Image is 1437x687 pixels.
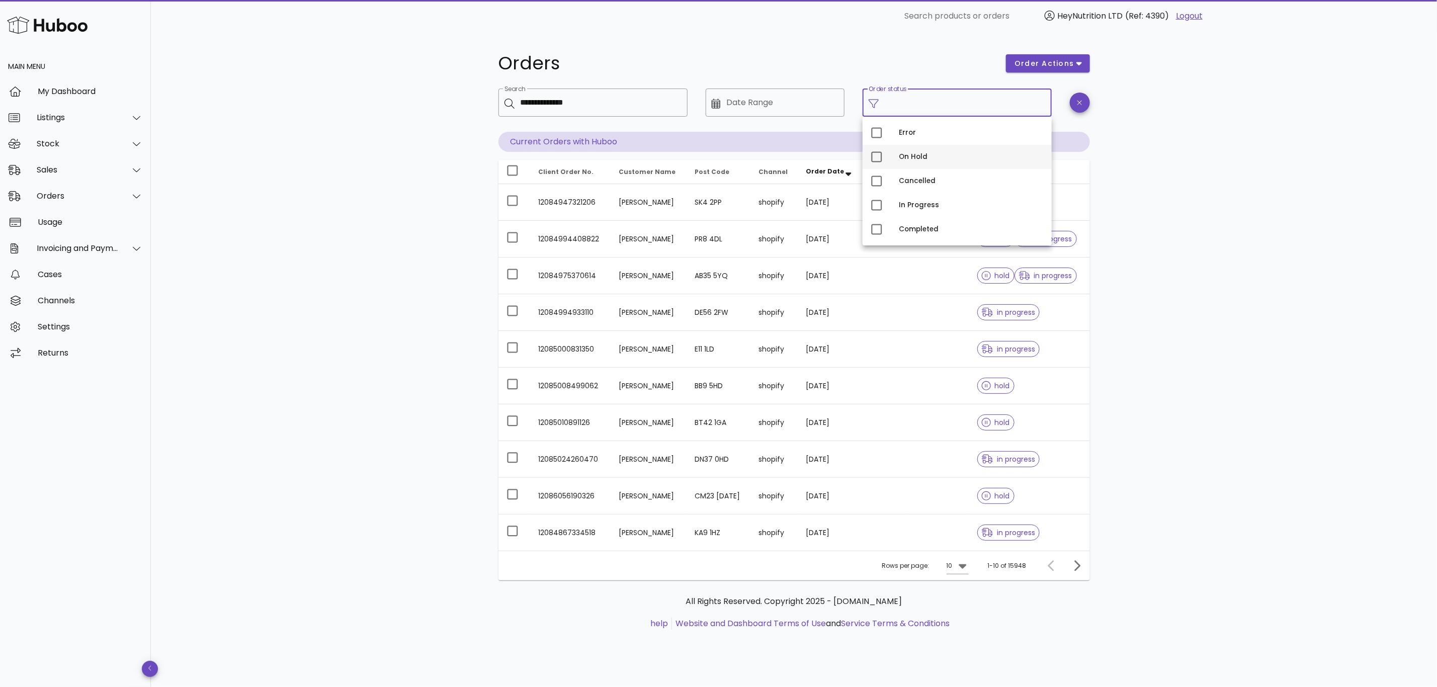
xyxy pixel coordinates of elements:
[611,331,687,368] td: [PERSON_NAME]
[37,139,119,148] div: Stock
[531,160,611,184] th: Client Order No.
[37,165,119,175] div: Sales
[650,618,668,629] a: help
[750,221,798,257] td: shopify
[611,441,687,478] td: [PERSON_NAME]
[531,478,611,514] td: 12086056190326
[750,184,798,221] td: shopify
[798,441,864,478] td: [DATE]
[611,221,687,257] td: [PERSON_NAME]
[531,404,611,441] td: 12085010891126
[37,113,119,122] div: Listings
[37,243,119,253] div: Invoicing and Payments
[947,561,953,570] div: 10
[798,331,864,368] td: [DATE]
[672,618,950,630] li: and
[531,294,611,331] td: 12084994933110
[531,441,611,478] td: 12085024260470
[1014,58,1074,69] span: order actions
[1176,10,1203,22] a: Logout
[899,177,1044,185] div: Cancelled
[531,221,611,257] td: 12084994408822
[531,368,611,404] td: 12085008499062
[982,346,1035,353] span: in progress
[498,132,1090,152] p: Current Orders with Huboo
[687,404,750,441] td: BT42 1GA
[38,348,143,358] div: Returns
[899,129,1044,137] div: Error
[798,368,864,404] td: [DATE]
[687,331,750,368] td: E11 1LD
[38,87,143,96] div: My Dashboard
[750,368,798,404] td: shopify
[869,85,906,93] label: Order status
[611,294,687,331] td: [PERSON_NAME]
[611,184,687,221] td: [PERSON_NAME]
[38,322,143,331] div: Settings
[798,294,864,331] td: [DATE]
[1019,272,1072,279] span: in progress
[531,331,611,368] td: 12085000831350
[611,160,687,184] th: Customer Name
[758,167,788,176] span: Channel
[1057,10,1123,22] span: HeyNutrition LTD
[539,167,594,176] span: Client Order No.
[38,217,143,227] div: Usage
[947,558,969,574] div: 10Rows per page:
[504,85,526,93] label: Search
[750,160,798,184] th: Channel
[1125,10,1169,22] span: (Ref: 4390)
[687,257,750,294] td: AB35 5YQ
[798,221,864,257] td: [DATE]
[798,184,864,221] td: [DATE]
[982,529,1035,536] span: in progress
[841,618,950,629] a: Service Terms & Conditions
[687,514,750,551] td: KA9 1HZ
[531,257,611,294] td: 12084975370614
[988,561,1027,570] div: 1-10 of 15948
[531,184,611,221] td: 12084947321206
[798,160,864,184] th: Order Date: Sorted descending. Activate to remove sorting.
[750,257,798,294] td: shopify
[611,368,687,404] td: [PERSON_NAME]
[750,441,798,478] td: shopify
[750,404,798,441] td: shopify
[695,167,729,176] span: Post Code
[611,404,687,441] td: [PERSON_NAME]
[7,14,88,36] img: Huboo Logo
[506,595,1082,608] p: All Rights Reserved. Copyright 2025 - [DOMAIN_NAME]
[798,404,864,441] td: [DATE]
[882,551,969,580] div: Rows per page:
[687,184,750,221] td: SK4 2PP
[750,478,798,514] td: shopify
[798,257,864,294] td: [DATE]
[38,296,143,305] div: Channels
[687,368,750,404] td: BB9 5HD
[982,309,1035,316] span: in progress
[531,514,611,551] td: 12084867334518
[899,201,1044,209] div: In Progress
[750,294,798,331] td: shopify
[687,221,750,257] td: PR8 4DL
[798,478,864,514] td: [DATE]
[687,160,750,184] th: Post Code
[798,514,864,551] td: [DATE]
[38,270,143,279] div: Cases
[1006,54,1089,72] button: order actions
[1068,557,1086,575] button: Next page
[611,514,687,551] td: [PERSON_NAME]
[498,54,994,72] h1: Orders
[982,456,1035,463] span: in progress
[982,492,1010,499] span: hold
[611,257,687,294] td: [PERSON_NAME]
[37,191,119,201] div: Orders
[619,167,675,176] span: Customer Name
[899,225,1044,233] div: Completed
[687,478,750,514] td: CM23 [DATE]
[675,618,826,629] a: Website and Dashboard Terms of Use
[806,167,844,176] span: Order Date
[982,419,1010,426] span: hold
[982,272,1010,279] span: hold
[750,331,798,368] td: shopify
[982,382,1010,389] span: hold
